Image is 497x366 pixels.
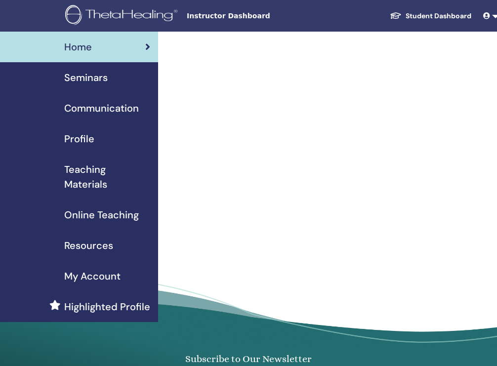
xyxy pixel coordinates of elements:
[65,5,181,27] img: logo.png
[64,162,150,192] span: Teaching Materials
[64,101,139,116] span: Communication
[382,7,479,25] a: Student Dashboard
[64,269,121,284] span: My Account
[187,11,335,21] span: Instructor Dashboard
[134,353,363,365] h4: Subscribe to Our Newsletter
[390,11,402,20] img: graduation-cap-white.svg
[64,70,108,85] span: Seminars
[64,207,139,222] span: Online Teaching
[64,299,150,314] span: Highlighted Profile
[64,131,94,146] span: Profile
[64,238,113,253] span: Resources
[64,40,92,54] span: Home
